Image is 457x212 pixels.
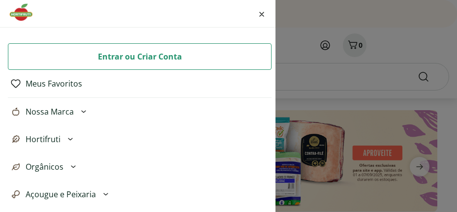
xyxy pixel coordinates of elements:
[8,153,272,181] button: Orgânicos
[8,2,41,22] img: Hortifruti
[8,181,272,208] button: Açougue e Peixaria
[8,43,272,70] button: Entrar ou Criar Conta
[26,161,63,173] span: Orgânicos
[26,188,96,200] span: Açougue e Peixaria
[26,133,61,145] span: Hortifruti
[98,51,182,62] span: Entrar ou Criar Conta
[8,98,272,125] button: Nossa Marca
[26,106,74,118] span: Nossa Marca
[26,78,82,90] a: Meus Favoritos
[8,125,272,153] button: Hortifruti
[256,2,268,26] button: Fechar menu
